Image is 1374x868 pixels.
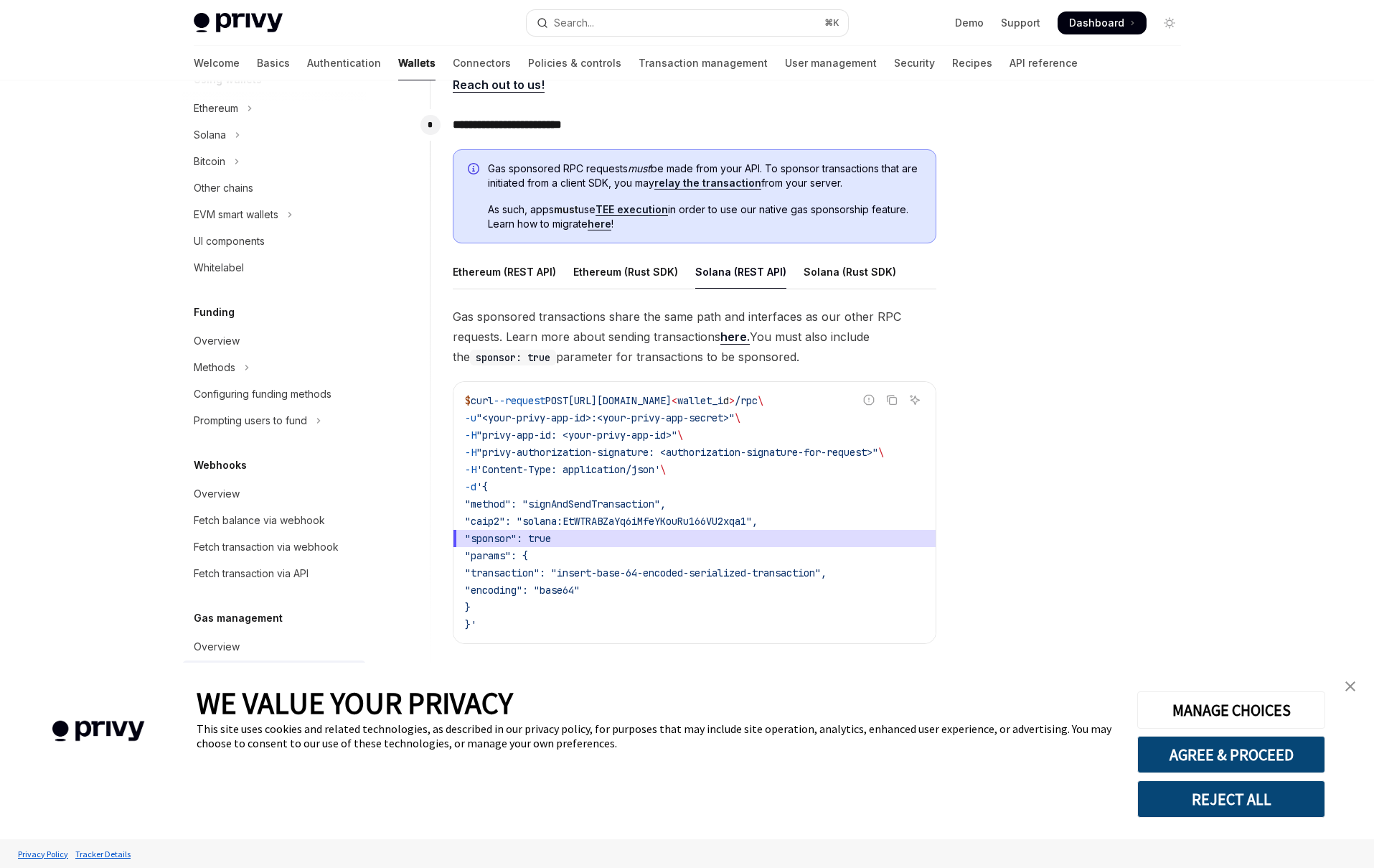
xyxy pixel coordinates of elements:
[883,391,901,409] button: Copy the contents from the code block
[1069,16,1124,30] span: Dashboard
[785,46,877,80] a: User management
[465,566,827,579] span: "transaction": "insert-base-64-encoded-serialized-transaction",
[182,228,366,254] a: UI components
[194,457,247,474] h5: Webhooks
[654,177,761,190] a: relay the transaction
[596,203,668,216] a: TEE execution
[465,411,476,424] span: -u
[194,46,240,80] a: Welcome
[1336,672,1365,701] a: close banner
[465,549,528,562] span: "params": {
[14,841,72,867] a: Privacy Policy
[554,14,594,32] div: Search...
[194,512,325,529] div: Fetch balance via webhook
[573,255,678,289] div: Ethereum (Rust SDK)
[194,485,240,503] div: Overview
[194,565,309,582] div: Fetch transaction via API
[465,498,666,510] span: "method": "signAndSendTransaction",
[182,122,366,148] button: Toggle Solana section
[568,394,672,407] span: [URL][DOMAIN_NAME]
[723,394,729,407] span: d
[182,408,366,434] button: Toggle Prompting users to fund section
[1001,16,1040,30] a: Support
[1345,681,1355,691] img: close banner
[677,429,683,442] span: \
[758,394,763,407] span: \
[194,332,240,350] div: Overview
[628,162,651,174] em: must
[182,175,366,201] a: Other chains
[471,394,494,407] span: curl
[182,95,366,121] button: Toggle Ethereum section
[465,584,580,597] span: "encoding": "base64"
[194,304,235,321] h5: Funding
[182,202,366,228] button: Toggle EVM smart wallets section
[476,480,488,493] span: '{
[194,638,240,655] div: Overview
[194,538,339,556] div: Fetch transaction via webhook
[194,386,331,403] div: Configuring funding methods
[194,13,283,33] img: light logo
[182,634,366,660] a: Overview
[639,46,768,80] a: Transaction management
[182,328,366,354] a: Overview
[588,218,611,230] a: here
[894,46,935,80] a: Security
[1137,780,1325,818] button: REJECT ALL
[194,359,235,376] div: Methods
[465,463,476,476] span: -H
[465,515,758,528] span: "caip2": "solana:EtWTRABZaYq6iMfeYKouRu166VU2xqa1",
[468,163,482,177] svg: Info
[194,412,307,429] div: Prompting users to fund
[1137,736,1325,773] button: AGREE & PROCEED
[307,46,381,80] a: Authentication
[1010,46,1078,80] a: API reference
[735,411,740,424] span: \
[194,206,278,223] div: EVM smart wallets
[182,481,366,507] a: Overview
[660,463,666,476] span: \
[476,446,878,459] span: "privy-authorization-signature: <authorization-signature-for-request>"
[182,534,366,560] a: Fetch transaction via webhook
[182,355,366,381] button: Toggle Methods section
[465,480,476,493] span: -d
[804,255,896,289] div: Solana (Rust SDK)
[905,391,924,409] button: Ask AI
[453,46,511,80] a: Connectors
[194,179,253,197] div: Other chains
[194,100,238,117] div: Ethereum
[182,508,366,533] a: Fetch balance via webhook
[465,446,476,459] span: -H
[695,255,786,289] div: Solana (REST API)
[182,561,366,587] a: Fetch transaction via API
[1137,691,1325,729] button: MANAGE CHOICES
[22,700,175,762] img: company logo
[488,202,921,231] span: As such, apps use in order to use our native gas sponsorship feature. Learn how to migrate !
[194,126,226,144] div: Solana
[729,394,735,407] span: >
[194,153,225,170] div: Bitcoin
[194,233,265,250] div: UI components
[465,618,476,631] span: }'
[494,394,545,407] span: --request
[182,255,366,281] a: Whitelabel
[952,46,992,80] a: Recipes
[465,429,476,442] span: -H
[453,78,545,93] a: Reach out to us!
[878,446,884,459] span: \
[488,162,921,190] span: Gas sponsored RPC requests be made from your API. To sponsor transactions that are initiated from...
[182,149,366,174] button: Toggle Bitcoin section
[476,411,735,424] span: "<your-privy-app-id>:<your-privy-app-secret>"
[470,350,556,365] code: sponsor: true
[257,46,290,80] a: Basics
[465,394,471,407] span: $
[72,841,134,867] a: Tracker Details
[182,381,366,407] a: Configuring funding methods
[197,722,1116,750] div: This site uses cookies and related technologies, as described in our privacy policy, for purposes...
[554,203,578,215] strong: must
[824,17,839,29] span: ⌘ K
[197,684,513,722] span: WE VALUE YOUR PRIVACY
[672,394,677,407] span: <
[453,307,936,367] span: Gas sponsored transactions share the same path and interfaces as our other RPC requests. Learn mo...
[528,46,621,80] a: Policies & controls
